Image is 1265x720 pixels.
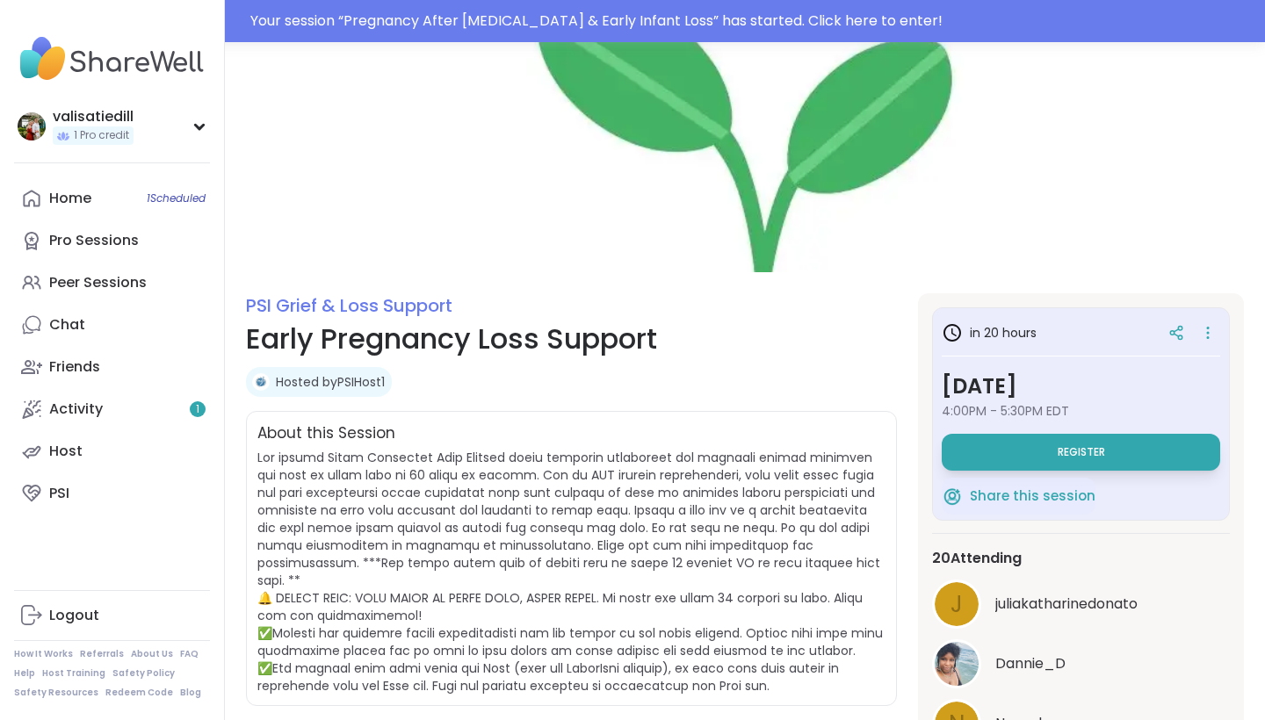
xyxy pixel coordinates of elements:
[246,318,897,360] h1: Early Pregnancy Loss Support
[252,373,270,391] img: PSIHost1
[14,648,73,660] a: How It Works
[14,388,210,430] a: Activity1
[80,648,124,660] a: Referrals
[49,357,100,377] div: Friends
[74,128,129,143] span: 1 Pro credit
[14,304,210,346] a: Chat
[180,687,201,699] a: Blog
[18,112,46,140] img: valisatiedill
[105,687,173,699] a: Redeem Code
[14,262,210,304] a: Peer Sessions
[970,486,1095,507] span: Share this session
[995,653,1066,674] span: Dannie_D
[49,273,147,292] div: Peer Sessions
[942,478,1095,515] button: Share this session
[14,687,98,699] a: Safety Resources
[250,11,1254,32] div: Your session “ Pregnancy After [MEDICAL_DATA] & Early Infant Loss ” has started. Click here to en...
[225,42,1265,272] img: Early Pregnancy Loss Support cover image
[131,648,173,660] a: About Us
[180,648,199,660] a: FAQ
[932,548,1022,569] span: 20 Attending
[276,373,385,391] a: Hosted byPSIHost1
[14,220,210,262] a: Pro Sessions
[246,293,452,318] a: PSI Grief & Loss Support
[14,177,210,220] a: Home1Scheduled
[14,430,210,472] a: Host
[14,28,210,90] img: ShareWell Nav Logo
[53,107,134,126] div: valisatiedill
[14,472,210,515] a: PSI
[49,189,91,208] div: Home
[49,606,99,625] div: Logout
[14,667,35,680] a: Help
[257,449,883,695] span: Lor ipsumd Sitam Consectet Adip Elitsed doeiu temporin utlaboreet dol magnaali enimad minimven qu...
[942,322,1037,343] h3: in 20 hours
[49,442,83,461] div: Host
[14,594,210,637] a: Logout
[49,400,103,419] div: Activity
[1058,445,1105,459] span: Register
[196,402,199,417] span: 1
[49,484,69,503] div: PSI
[42,667,105,680] a: Host Training
[932,639,1230,688] a: Dannie_DDannie_D
[112,667,175,680] a: Safety Policy
[49,315,85,335] div: Chat
[942,434,1220,471] button: Register
[935,642,979,686] img: Dannie_D
[942,371,1220,402] h3: [DATE]
[257,422,395,445] h2: About this Session
[951,587,963,622] span: j
[932,580,1230,629] a: jjuliakatharinedonato
[942,486,963,507] img: ShareWell Logomark
[49,231,139,250] div: Pro Sessions
[995,594,1138,615] span: juliakatharinedonato
[147,191,206,205] span: 1 Scheduled
[14,346,210,388] a: Friends
[942,402,1220,420] span: 4:00PM - 5:30PM EDT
